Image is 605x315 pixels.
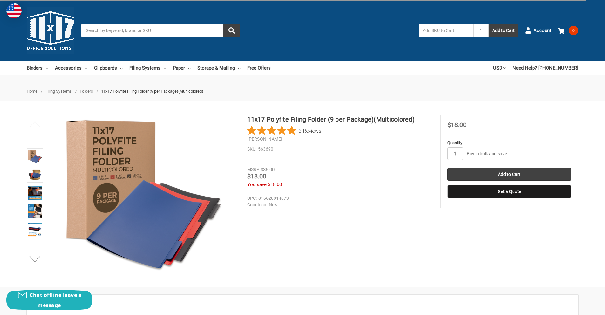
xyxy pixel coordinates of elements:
a: Account [525,22,551,39]
dd: 816628014073 [247,195,427,202]
a: Paper [173,61,191,75]
img: duty and tax information for United States [6,3,22,18]
button: Chat offline leave a message [6,290,92,310]
dd: New [247,202,427,208]
span: 0 [569,26,578,35]
span: 3 Reviews [299,126,321,135]
img: 11x17 Polyfite Filing Folder (9 per Package)(Multicolored) [28,223,42,237]
input: Add SKU to Cart [419,24,473,37]
a: Free Offers [247,61,271,75]
img: 11”x17” Polyfite Filing Folders (563690) Multi-colored Pack [28,186,42,200]
span: $18.00 [247,172,266,180]
button: Next [25,252,45,265]
a: USD [493,61,506,75]
h1: 11x17 Polyfite Filing Folder (9 per Package)(Multicolored) [247,115,430,124]
span: 11x17 Polyfite Filing Folder (9 per Package)(Multicolored) [101,89,203,94]
span: Chat offline leave a message [30,292,82,309]
a: Binders [27,61,48,75]
a: Storage & Mailing [197,61,241,75]
img: 11x17 Polyfite Filing Folder (9 per Package) (Red, Blue, & Black) [63,115,222,273]
span: $36.00 [261,167,275,172]
button: Get a Quote [447,185,571,198]
button: Previous [25,118,45,131]
dd: 563690 [247,146,430,152]
a: Filing Systems [129,61,166,75]
img: 11x17.com [27,7,74,54]
input: Search by keyword, brand or SKU [81,24,240,37]
a: Buy in bulk and save [467,151,507,156]
input: Add to Cart [447,168,571,181]
span: Account [534,27,551,34]
h2: Description [33,301,572,311]
span: You save [247,182,267,187]
a: Accessories [55,61,87,75]
a: Need Help? [PHONE_NUMBER] [513,61,578,75]
a: 0 [558,22,578,39]
dt: Condition: [247,202,267,208]
label: Quantity: [447,140,571,146]
a: Folders [80,89,93,94]
img: 11x17 Polyfite Filing Folder (9 per Package) (Red, Blue, & Black) [28,149,42,163]
img: 11x17 Polyfite Filing Folder (9 per Package)(Multicolored) [28,204,42,218]
button: Rated 5 out of 5 stars from 3 reviews. Jump to reviews. [247,126,321,135]
iframe: Google Customer Reviews [553,298,605,315]
button: Add to Cart [489,24,518,37]
a: Filing Systems [45,89,72,94]
dt: SKU: [247,146,256,152]
a: Home [27,89,37,94]
div: MSRP [247,166,259,173]
img: 11x17 Polyfite Filing Folder (9 per Package)(Multicolored) [28,168,42,182]
a: [PERSON_NAME] [247,137,282,142]
dt: UPC: [247,195,257,202]
span: $18.00 [447,121,466,129]
span: $18.00 [268,182,282,187]
a: Clipboards [94,61,123,75]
